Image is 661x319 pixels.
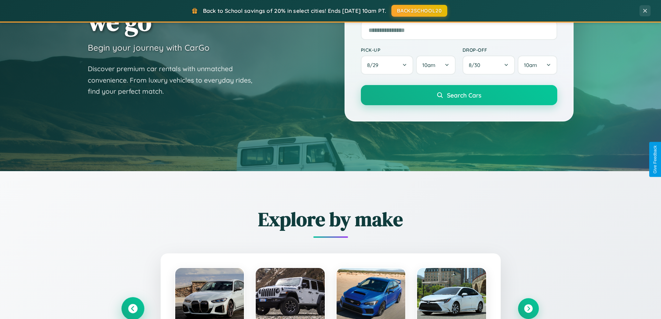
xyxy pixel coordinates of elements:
span: 10am [422,62,435,68]
h2: Explore by make [122,206,539,233]
button: 10am [518,56,557,75]
span: Back to School savings of 20% in select cities! Ends [DATE] 10am PT. [203,7,386,14]
button: Search Cars [361,85,557,105]
span: 8 / 30 [469,62,484,68]
span: 10am [524,62,537,68]
label: Drop-off [463,47,557,53]
button: 10am [416,56,455,75]
button: 8/29 [361,56,414,75]
h3: Begin your journey with CarGo [88,42,210,53]
span: Search Cars [447,91,481,99]
button: 8/30 [463,56,515,75]
span: 8 / 29 [367,62,382,68]
div: Give Feedback [653,145,658,174]
p: Discover premium car rentals with unmatched convenience. From luxury vehicles to everyday rides, ... [88,63,261,97]
button: BACK2SCHOOL20 [391,5,447,17]
label: Pick-up [361,47,456,53]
